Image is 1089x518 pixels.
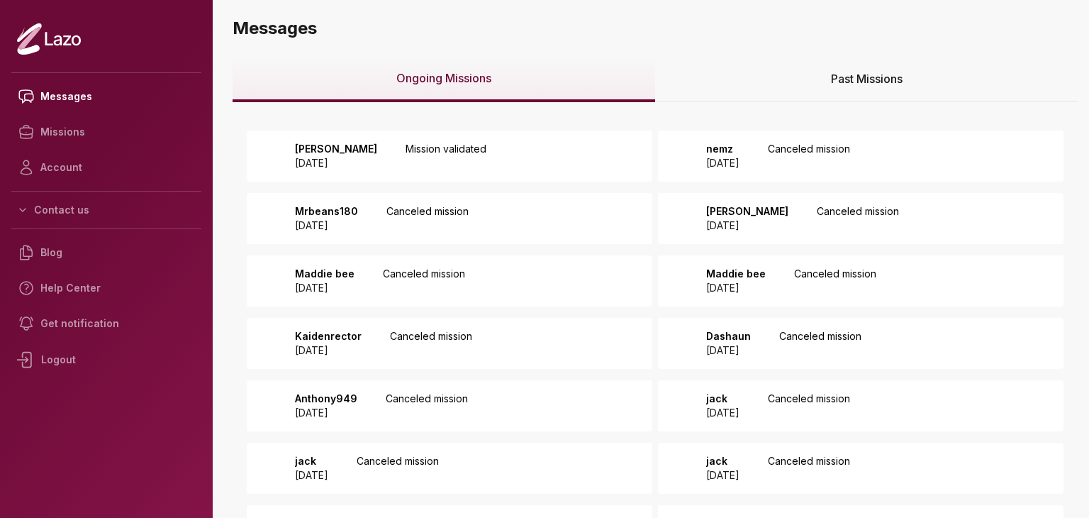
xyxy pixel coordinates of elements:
[706,406,739,420] p: [DATE]
[406,142,486,170] p: Mission validated
[831,70,903,87] span: Past Missions
[706,142,739,156] p: nemz
[706,267,766,281] p: Maddie bee
[11,150,201,185] a: Account
[295,156,377,170] p: [DATE]
[779,329,861,358] p: Canceled mission
[295,454,328,468] p: jack
[357,454,439,483] p: Canceled mission
[768,392,850,420] p: Canceled mission
[295,267,354,281] p: Maddie bee
[390,329,472,358] p: Canceled mission
[11,197,201,223] button: Contact us
[11,114,201,150] a: Missions
[295,343,362,358] p: [DATE]
[768,142,850,170] p: Canceled mission
[233,17,1078,40] h3: Messages
[706,281,766,295] p: [DATE]
[295,329,362,343] p: Kaidenrector
[706,343,751,358] p: [DATE]
[11,79,201,114] a: Messages
[386,204,469,233] p: Canceled mission
[295,219,358,233] p: [DATE]
[295,204,358,219] p: Mrbeans180
[794,267,876,295] p: Canceled mission
[768,454,850,483] p: Canceled mission
[706,204,788,219] p: [PERSON_NAME]
[383,267,465,295] p: Canceled mission
[706,468,739,483] p: [DATE]
[706,156,739,170] p: [DATE]
[706,329,751,343] p: Dashaun
[706,392,739,406] p: jack
[817,204,899,233] p: Canceled mission
[396,70,491,87] span: Ongoing Missions
[11,235,201,270] a: Blog
[295,392,357,406] p: Anthony949
[386,392,468,420] p: Canceled mission
[295,468,328,483] p: [DATE]
[295,406,357,420] p: [DATE]
[706,454,739,468] p: jack
[11,270,201,306] a: Help Center
[706,219,788,233] p: [DATE]
[11,341,201,378] div: Logout
[295,281,354,295] p: [DATE]
[295,142,377,156] p: [PERSON_NAME]
[11,306,201,341] a: Get notification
